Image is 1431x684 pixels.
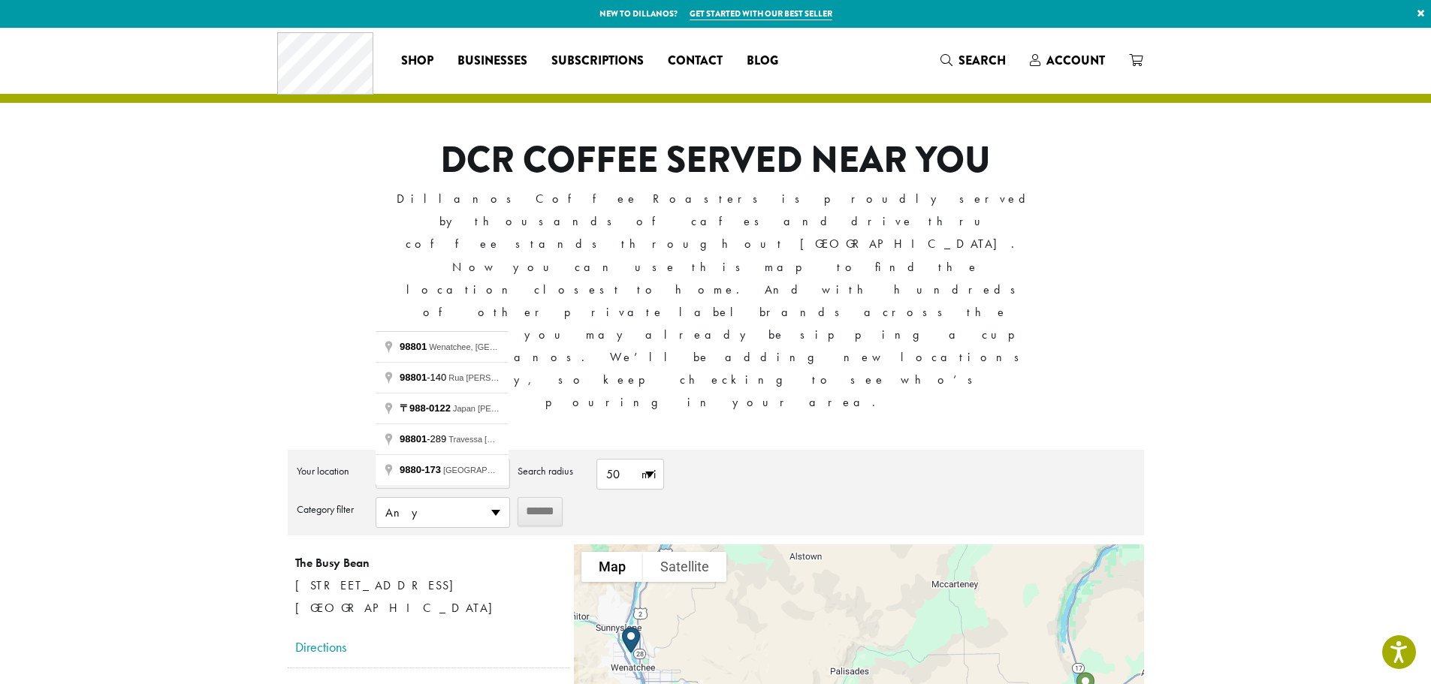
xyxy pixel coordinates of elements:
span: [STREET_ADDRESS] [295,574,563,597]
span: [GEOGRAPHIC_DATA] [295,600,506,616]
span: 9880-173 [400,464,441,475]
span: -289 [400,433,448,444]
button: Show satellite imagery [643,552,726,582]
span: -140 [400,372,448,383]
span: Contact [668,52,723,71]
span: Travessa [GEOGRAPHIC_DATA] - [GEOGRAPHIC_DATA][PERSON_NAME][GEOGRAPHIC_DATA][PERSON_NAME][GEOGRAP... [448,435,1062,444]
label: Category filter [297,497,368,521]
span: Any [376,498,509,527]
p: Dillanos Coffee Roasters is proudly served by thousands of cafes and drive thru coffee stands thr... [394,188,1037,414]
div: Start location [616,621,646,659]
label: Search radius [518,459,589,483]
span: 98801 [400,433,427,444]
h1: DCR COFFEE SERVED NEAR YOU [394,139,1037,182]
a: Directions [295,634,563,660]
span: Shop [401,52,433,71]
span: Rua [PERSON_NAME] - Harmonia, [PERSON_NAME][GEOGRAPHIC_DATA], [GEOGRAPHIC_DATA] [448,373,826,382]
a: Shop [389,49,445,73]
span: 98801 [400,341,427,352]
a: Search [928,48,1018,73]
span: 〒988-0122 [400,402,451,414]
span: 50 mi [597,460,663,489]
span: Account [1046,52,1105,69]
span: 98801 [400,372,427,383]
span: Businesses [457,52,527,71]
span: Japan [PERSON_NAME], [GEOGRAPHIC_DATA], 松崎五駄鱈 [453,404,682,413]
a: Get started with our best seller [690,8,832,20]
span: Blog [747,52,778,71]
span: Wenatchee, [GEOGRAPHIC_DATA] [429,342,561,351]
strong: The Busy Bean [295,555,370,571]
span: [GEOGRAPHIC_DATA], [GEOGRAPHIC_DATA] [443,466,620,475]
label: Your location [297,459,368,483]
span: Search [959,52,1006,69]
button: Show street map [581,552,643,582]
span: Subscriptions [551,52,644,71]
